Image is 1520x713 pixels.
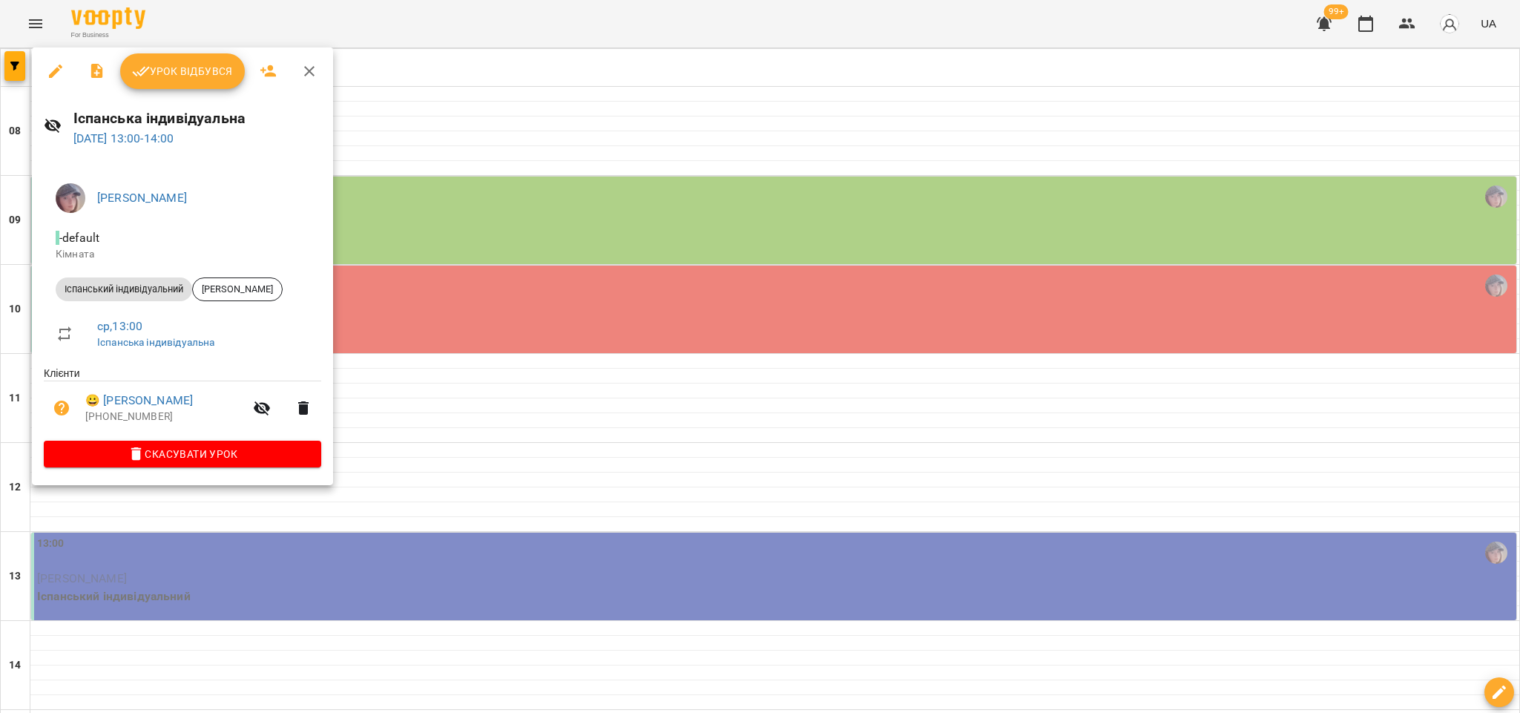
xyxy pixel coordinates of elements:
ul: Клієнти [44,366,321,440]
span: Іспанський індивідуальний [56,283,192,296]
p: [PHONE_NUMBER] [85,410,244,424]
p: Кімната [56,247,309,262]
div: [PERSON_NAME] [192,277,283,301]
button: Скасувати Урок [44,441,321,467]
span: Скасувати Урок [56,445,309,463]
a: 😀 [PERSON_NAME] [85,392,193,410]
button: Візит ще не сплачено. Додати оплату? [44,390,79,426]
a: Іспанська індивідуальна [97,336,214,348]
h6: Іспанська індивідуальна [73,107,321,130]
a: [DATE] 13:00-14:00 [73,131,174,145]
span: [PERSON_NAME] [193,283,282,296]
button: Урок відбувся [120,53,245,89]
img: c9ec0448b3d9a64ed7ecc1c82827b828.jpg [56,183,85,213]
a: ср , 13:00 [97,319,142,333]
a: [PERSON_NAME] [97,191,187,205]
span: - default [56,231,102,245]
span: Урок відбувся [132,62,233,80]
